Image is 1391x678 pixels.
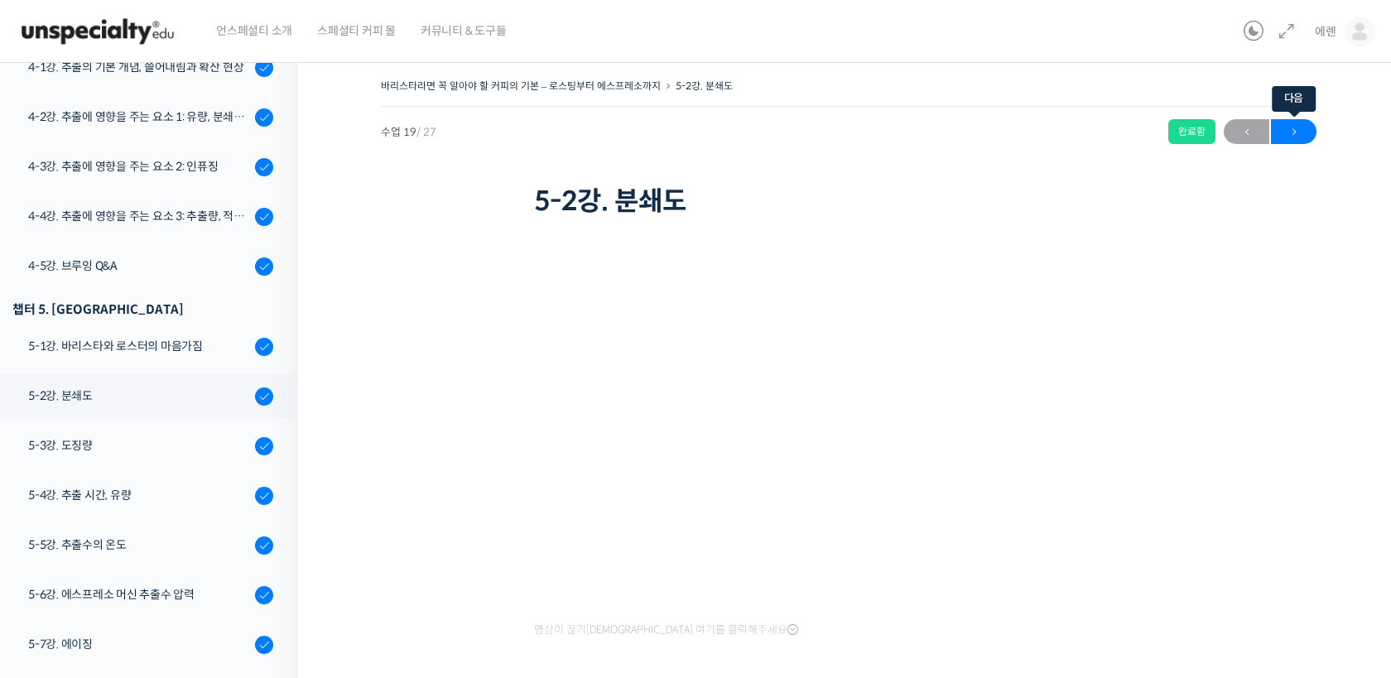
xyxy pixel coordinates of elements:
[256,550,276,563] span: 설정
[214,525,318,566] a: 설정
[109,525,214,566] a: 대화
[52,550,62,563] span: 홈
[152,551,171,564] span: 대화
[5,525,109,566] a: 홈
